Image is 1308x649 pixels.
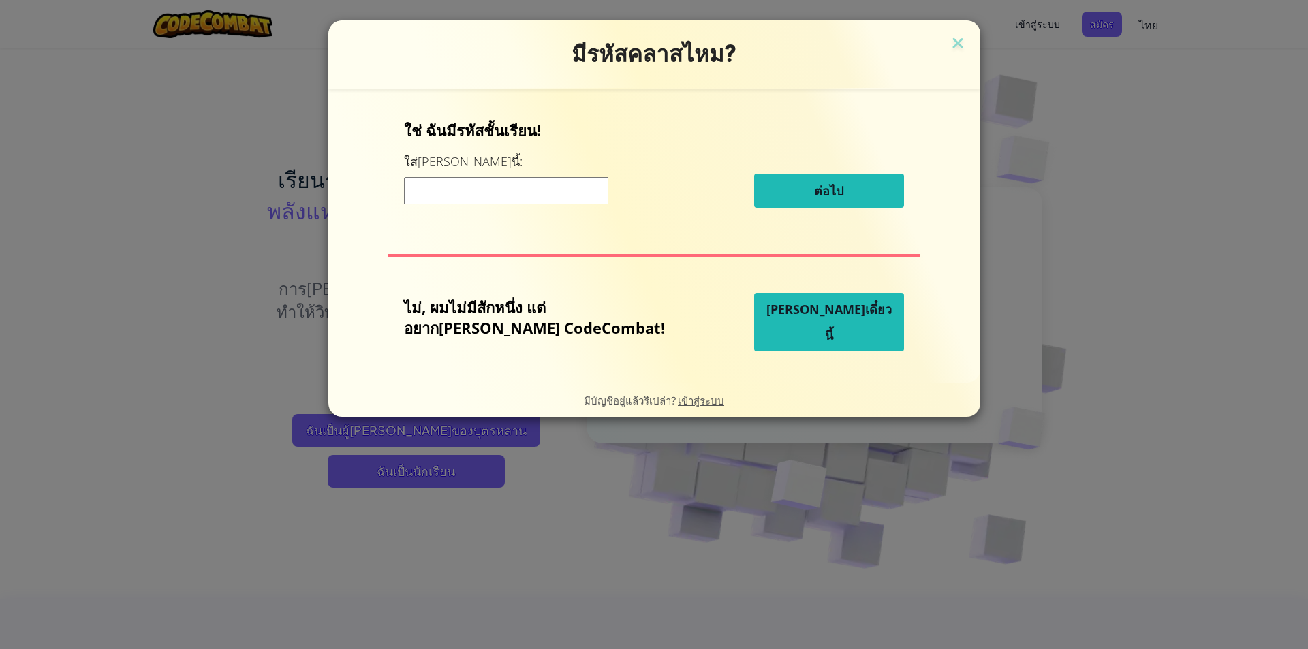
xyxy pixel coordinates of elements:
span: มีบัญชีอยู่แล้วรึเปล่า? [584,394,678,407]
span: [PERSON_NAME]เดี๋ยวนี้ [766,301,892,343]
label: ใส่[PERSON_NAME]นี้: [404,153,523,170]
img: close icon [949,34,967,54]
span: ต่อไป [814,183,843,199]
p: ใช่ ฉันมีรหัสชั้นเรียน! [404,120,904,140]
p: ไม่, ผมไม่มีสักหนึ่ง แต่อยาก[PERSON_NAME] CodeCombat! [404,297,686,338]
button: ต่อไป [754,174,904,208]
span: มีรหัสคลาสไหม? [572,40,737,67]
button: [PERSON_NAME]เดี๋ยวนี้ [754,293,904,351]
a: เข้าสู่ระบบ [678,394,724,407]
